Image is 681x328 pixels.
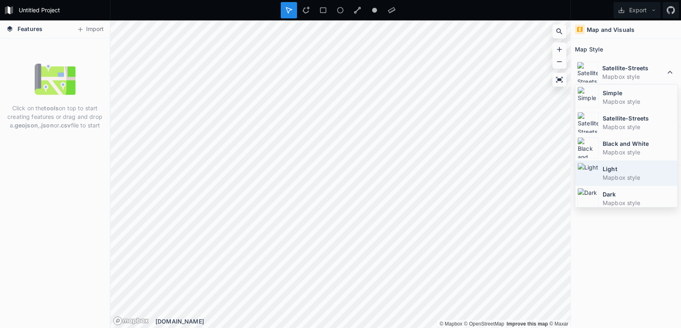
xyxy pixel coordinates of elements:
[577,112,599,133] img: Satellite-Streets
[603,139,675,148] dt: Black and White
[577,87,599,108] img: Simple
[506,321,548,327] a: Map feedback
[602,72,665,81] dd: Mapbox style
[602,64,665,72] dt: Satellite-Streets
[6,104,104,129] p: Click on the on top to start creating features or drag and drop a , or file to start
[464,321,504,327] a: OpenStreetMap
[575,43,603,56] h2: Map Style
[577,163,599,184] img: Light
[603,97,675,106] dd: Mapbox style
[577,137,599,158] img: Black and White
[603,199,675,207] dd: Mapbox style
[577,62,598,83] img: Satellite-Streets
[44,105,59,112] strong: tools
[439,321,462,327] a: Mapbox
[73,23,108,36] button: Import
[59,122,71,129] strong: .csv
[35,59,75,100] img: empty
[155,317,570,326] div: [DOMAIN_NAME]
[603,114,675,123] dt: Satellite-Streets
[550,321,569,327] a: Maxar
[603,165,675,173] dt: Light
[614,2,661,18] button: Export
[603,123,675,131] dd: Mapbox style
[18,25,42,33] span: Features
[13,122,38,129] strong: .geojson
[603,89,675,97] dt: Simple
[40,122,54,129] strong: .json
[587,25,634,34] h4: Map and Visuals
[603,173,675,182] dd: Mapbox style
[577,188,599,209] img: Dark
[603,190,675,199] dt: Dark
[113,316,149,326] a: Mapbox logo
[603,148,675,156] dd: Mapbox style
